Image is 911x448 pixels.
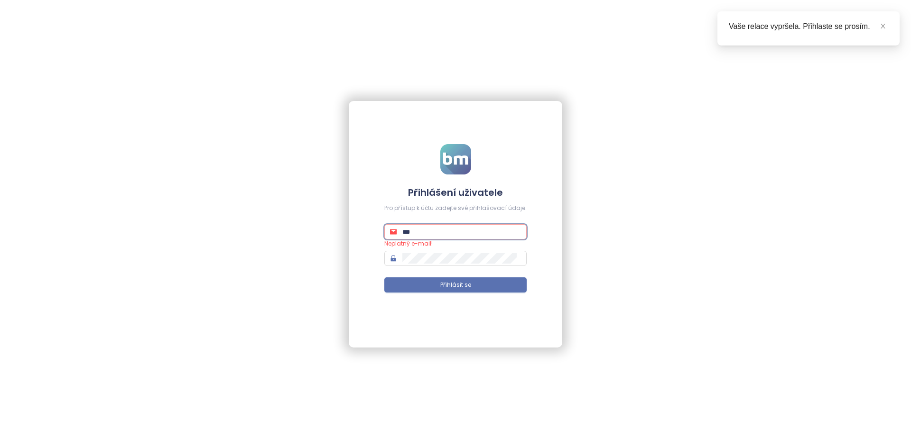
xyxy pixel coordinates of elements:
[384,277,527,293] button: Přihlásit se
[384,239,527,248] div: Neplatný e-mail!
[440,144,471,174] img: logo
[440,281,471,290] span: Přihlásit se
[390,255,397,262] span: lock
[880,23,886,29] span: close
[384,186,527,199] h4: Přihlášení uživatele
[384,204,527,213] div: Pro přístup k účtu zadejte své přihlašovací údaje.
[729,21,888,32] div: Vaše relace vypršela. Přihlaste se prosím.
[390,229,397,235] span: mail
